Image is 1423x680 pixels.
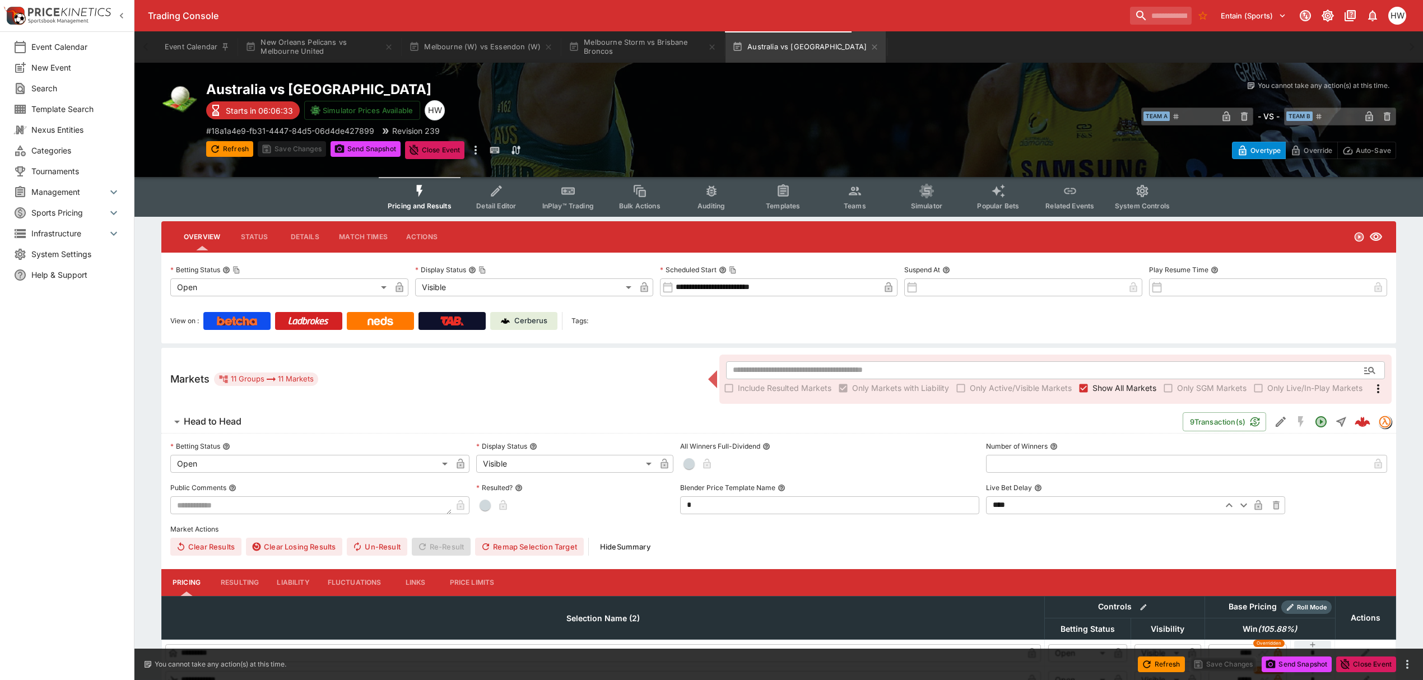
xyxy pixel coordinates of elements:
[1136,600,1151,614] button: Bulk edit
[170,312,199,330] label: View on :
[347,538,407,556] button: Un-Result
[1224,600,1281,614] div: Base Pricing
[680,441,760,451] p: All Winners Full-Dividend
[1355,414,1370,430] img: logo-cerberus--red.svg
[1285,142,1337,159] button: Override
[440,316,464,325] img: TabNZ
[206,141,253,157] button: Refresh
[212,569,268,596] button: Resulting
[280,223,330,250] button: Details
[31,227,107,239] span: Infrastructure
[844,202,866,210] span: Teams
[31,269,120,281] span: Help & Support
[1257,640,1281,647] span: Overridden
[1356,145,1391,156] p: Auto-Save
[542,202,594,210] span: InPlay™ Trading
[415,265,466,274] p: Display Status
[593,538,657,556] button: HideSummary
[680,483,775,492] p: Blender Price Template Name
[1045,202,1094,210] span: Related Events
[1351,411,1374,433] a: 6658c23f-9dd6-45e1-866e-29c9997a1f8c
[1230,622,1309,636] span: Win(105.88%)
[1250,145,1281,156] p: Overtype
[1304,145,1332,156] p: Override
[904,265,940,274] p: Suspend At
[475,538,584,556] button: Remap Selection Target
[977,202,1019,210] span: Popular Bets
[368,316,393,325] img: Neds
[31,41,120,53] span: Event Calendar
[319,569,390,596] button: Fluctuations
[619,202,661,210] span: Bulk Actions
[766,202,800,210] span: Templates
[1271,412,1291,432] button: Edit Detail
[476,455,655,473] div: Visible
[170,278,390,296] div: Open
[1211,266,1219,274] button: Play Resume Time
[986,483,1032,492] p: Live Bet Delay
[762,443,770,450] button: All Winners Full-Dividend
[1143,111,1170,121] span: Team A
[660,265,717,274] p: Scheduled Start
[246,538,342,556] button: Clear Losing Results
[1355,414,1370,430] div: 6658c23f-9dd6-45e1-866e-29c9997a1f8c
[1044,596,1205,618] th: Controls
[1378,415,1392,429] div: tradingmodel
[1337,142,1396,159] button: Auto-Save
[738,382,831,394] span: Include Resulted Markets
[229,223,280,250] button: Status
[218,372,314,386] div: 11 Groups 11 Markets
[1292,603,1332,612] span: Roll Mode
[1379,416,1391,428] img: tradingmodel
[170,265,220,274] p: Betting Status
[239,31,400,63] button: New Orleans Pelicans vs Melbourne United
[1291,412,1311,432] button: SGM Disabled
[1388,7,1406,25] div: Harrison Walker
[911,202,942,210] span: Simulator
[1318,6,1338,26] button: Toggle light/dark mode
[170,538,241,556] button: Clear Results
[330,223,397,250] button: Match Times
[222,443,230,450] button: Betting Status
[170,441,220,451] p: Betting Status
[478,266,486,274] button: Copy To Clipboard
[1258,622,1297,636] em: ( 105.88 %)
[28,8,111,16] img: PriceKinetics
[970,382,1072,394] span: Only Active/Visible Markets
[412,538,471,556] span: Re-Result
[170,455,452,473] div: Open
[1401,658,1414,671] button: more
[1369,230,1383,244] svg: Visible
[726,31,886,63] button: Australia vs [GEOGRAPHIC_DATA]
[852,382,949,394] span: Only Markets with Liability
[331,141,401,157] button: Send Snapshot
[415,278,635,296] div: Visible
[184,416,241,427] h6: Head to Head
[390,569,441,596] button: Links
[28,18,89,24] img: Sportsbook Management
[1336,656,1396,672] button: Close Event
[1232,142,1396,159] div: Start From
[206,125,374,137] p: Copy To Clipboard
[476,441,527,451] p: Display Status
[379,177,1179,217] div: Event type filters
[226,105,293,117] p: Starts in 06:06:33
[268,569,318,596] button: Liability
[1138,656,1185,672] button: Refresh
[31,62,120,73] span: New Event
[1331,412,1351,432] button: Straight
[490,312,557,330] a: Cerberus
[469,141,482,159] button: more
[1385,3,1410,28] button: Harrison Walker
[161,411,1183,433] button: Head to Head
[3,4,26,27] img: PriceKinetics Logo
[405,141,465,159] button: Close Event
[288,316,329,325] img: Ladbrokes
[397,223,447,250] button: Actions
[1092,382,1156,394] span: Show All Markets
[1149,265,1208,274] p: Play Resume Time
[232,266,240,274] button: Copy To Clipboard
[554,612,652,625] span: Selection Name (2)
[1262,656,1332,672] button: Send Snapshot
